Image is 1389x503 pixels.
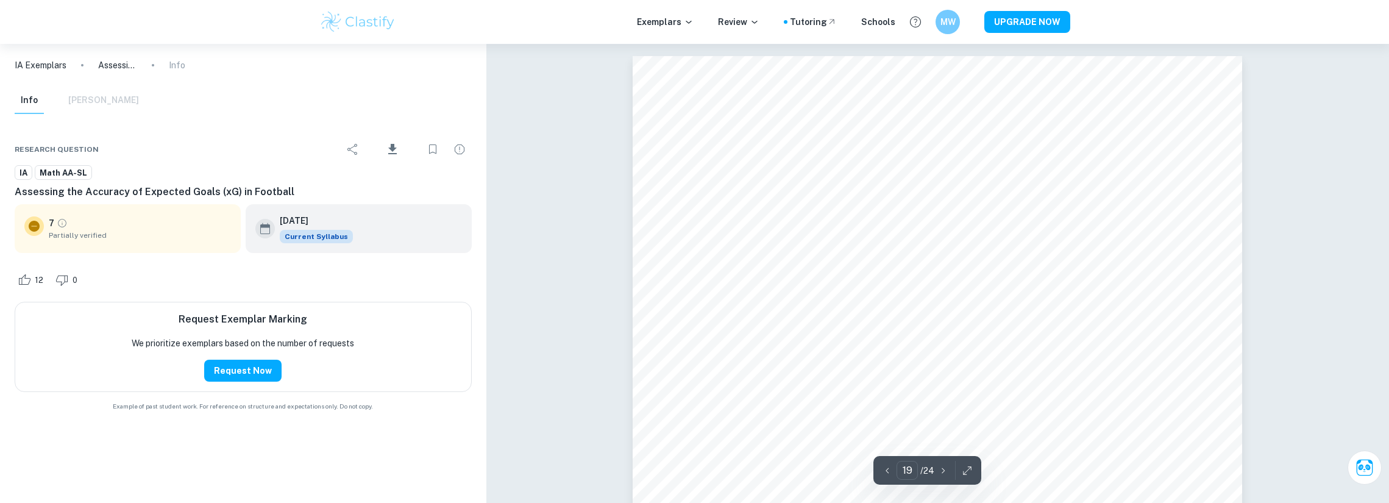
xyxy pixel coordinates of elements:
span: Partially verified [49,230,231,241]
div: Share [341,137,365,162]
span: Research question [15,144,99,155]
a: Grade partially verified [57,218,68,229]
span: IA [15,167,32,179]
p: 7 [49,216,54,230]
span: 12 [28,274,50,287]
span: Math AA-SL [35,167,91,179]
h6: Request Exemplar Marking [179,312,307,327]
a: Tutoring [790,15,837,29]
div: Download [368,134,418,165]
div: This exemplar is based on the current syllabus. Feel free to refer to it for inspiration/ideas wh... [280,230,353,243]
h6: [DATE] [280,214,343,227]
button: Request Now [204,360,282,382]
a: Schools [861,15,895,29]
p: / 24 [920,464,934,477]
h6: MW [940,15,954,29]
a: IA [15,165,32,180]
h6: Assessing the Accuracy of Expected Goals (xG) in Football [15,185,472,199]
button: MW [936,10,960,34]
p: Exemplars [637,15,694,29]
span: 0 [66,274,84,287]
button: Ask Clai [1348,451,1382,485]
div: Report issue [447,137,472,162]
div: Bookmark [421,137,445,162]
p: We prioritize exemplars based on the number of requests [132,337,354,350]
button: UPGRADE NOW [984,11,1070,33]
a: Math AA-SL [35,165,92,180]
div: Like [15,270,50,290]
p: Info [169,59,185,72]
p: Review [718,15,759,29]
div: Dislike [52,270,84,290]
button: Help and Feedback [905,12,926,32]
img: Clastify logo [319,10,397,34]
button: Info [15,87,44,114]
a: IA Exemplars [15,59,66,72]
span: Example of past student work. For reference on structure and expectations only. Do not copy. [15,402,472,411]
span: Current Syllabus [280,230,353,243]
p: Assessing the Accuracy of Expected Goals (xG) in Football [98,59,137,72]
